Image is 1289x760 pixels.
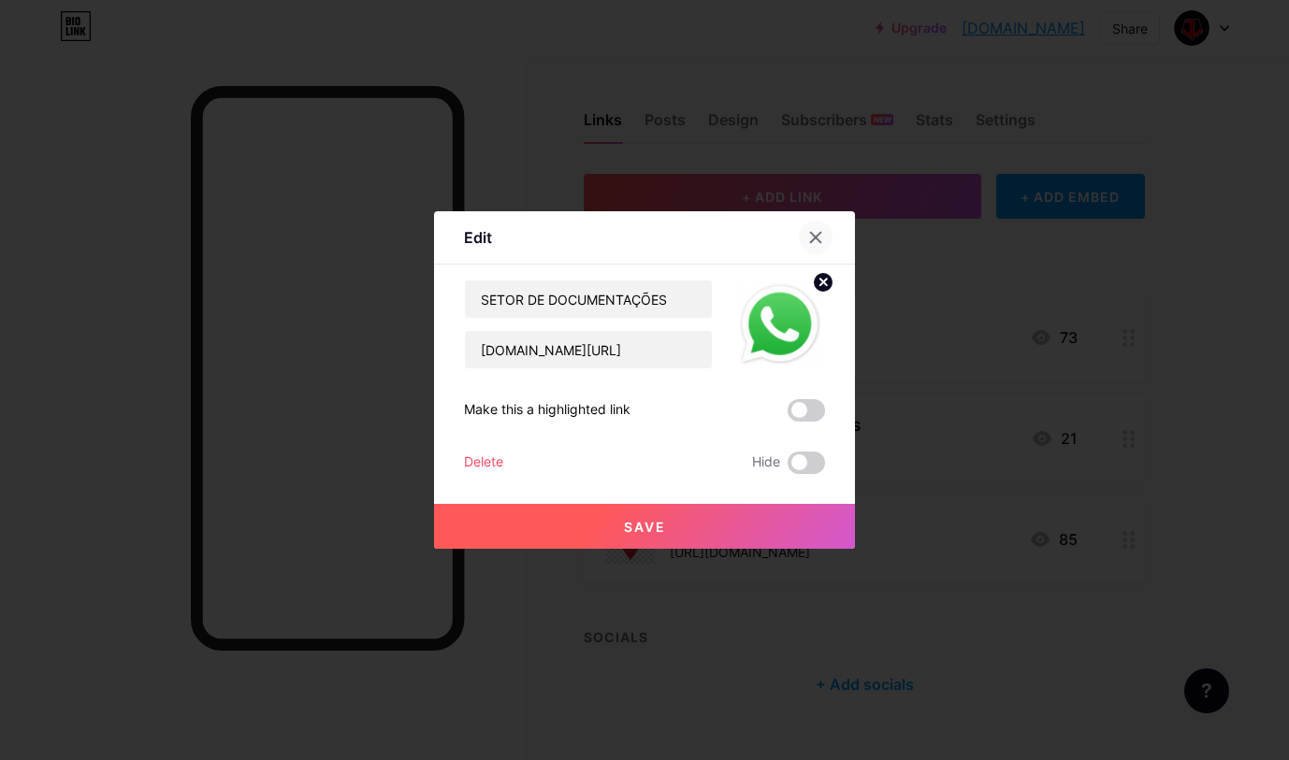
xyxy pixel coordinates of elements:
input: Title [465,280,712,318]
div: Delete [464,452,503,474]
span: Save [624,519,666,535]
span: Hide [752,452,780,474]
button: Save [434,504,855,549]
img: link_thumbnail [735,280,825,369]
div: Make this a highlighted link [464,399,630,422]
div: Edit [464,226,492,249]
input: URL [465,331,712,368]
